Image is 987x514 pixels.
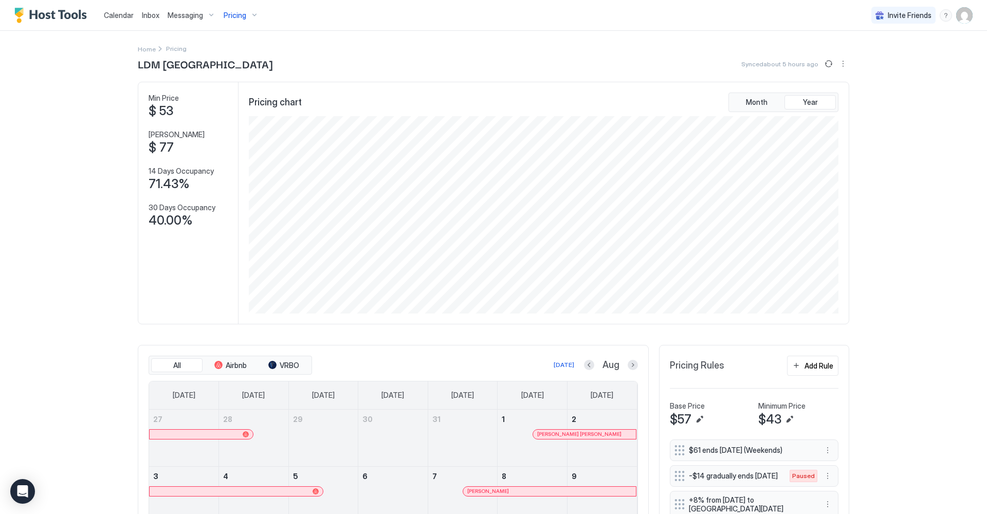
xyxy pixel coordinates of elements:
span: Base Price [670,401,705,411]
div: User profile [956,7,973,24]
span: [DATE] [451,391,474,400]
button: More options [821,498,834,510]
button: Previous month [584,360,594,370]
span: Home [138,45,156,53]
span: [DATE] [173,391,195,400]
button: More options [821,470,834,482]
span: LDM [GEOGRAPHIC_DATA] [138,56,272,71]
div: Add Rule [805,360,833,371]
a: July 31, 2025 [428,410,498,429]
span: +8% from [DATE] to [GEOGRAPHIC_DATA][DATE] [689,495,811,513]
a: July 29, 2025 [289,410,358,429]
a: August 2, 2025 [568,410,637,429]
div: menu [821,470,834,482]
div: [DATE] [554,360,574,370]
a: August 1, 2025 [498,410,567,429]
button: Airbnb [205,358,256,373]
button: VRBO [258,358,309,373]
span: Year [803,98,818,107]
span: Pricing Rules [670,360,724,372]
button: Sync prices [822,58,835,70]
span: Breadcrumb [166,45,187,52]
span: 4 [223,472,228,481]
span: 28 [223,415,232,424]
span: 40.00% [149,213,193,228]
a: August 4, 2025 [219,467,288,486]
span: [PERSON_NAME] [PERSON_NAME] [537,431,622,437]
a: Host Tools Logo [14,8,92,23]
button: Edit [783,413,796,426]
span: Pricing chart [249,97,302,108]
button: More options [821,444,834,456]
a: Thursday [441,381,484,409]
td: July 30, 2025 [358,410,428,467]
span: $ 53 [149,103,173,119]
span: Month [746,98,767,107]
span: $57 [670,412,691,427]
span: 29 [293,415,303,424]
button: All [151,358,203,373]
a: August 5, 2025 [289,467,358,486]
div: Open Intercom Messenger [10,479,35,504]
a: Home [138,43,156,54]
span: Inbox [142,11,159,20]
a: August 7, 2025 [428,467,498,486]
div: Breadcrumb [138,43,156,54]
span: 7 [432,472,437,481]
a: July 27, 2025 [149,410,218,429]
span: Airbnb [226,361,247,370]
span: 8 [502,472,506,481]
a: Calendar [104,10,134,21]
span: 5 [293,472,298,481]
span: 6 [362,472,368,481]
td: July 29, 2025 [288,410,358,467]
span: [PERSON_NAME] [467,488,509,494]
span: $43 [758,412,781,427]
td: July 27, 2025 [149,410,219,467]
span: VRBO [280,361,299,370]
span: [PERSON_NAME] [149,130,205,139]
div: menu [821,444,834,456]
a: Tuesday [302,381,345,409]
span: Aug [602,359,619,371]
span: 3 [153,472,158,481]
span: [DATE] [312,391,335,400]
span: $ 77 [149,140,174,155]
a: August 3, 2025 [149,467,218,486]
div: tab-group [149,356,312,375]
span: -$14 gradually ends [DATE] [689,471,779,481]
a: August 8, 2025 [498,467,567,486]
span: Invite Friends [888,11,931,20]
a: Friday [511,381,554,409]
div: menu [940,9,952,22]
div: [PERSON_NAME] [467,488,632,494]
span: 9 [572,472,577,481]
a: Wednesday [371,381,414,409]
button: Edit [693,413,706,426]
span: [DATE] [381,391,404,400]
a: Inbox [142,10,159,21]
button: Next month [628,360,638,370]
span: [DATE] [521,391,544,400]
span: 30 [362,415,373,424]
a: Saturday [580,381,624,409]
span: [DATE] [591,391,613,400]
div: menu [837,58,849,70]
span: [DATE] [242,391,265,400]
span: 2 [572,415,576,424]
span: Min Price [149,94,179,103]
td: July 31, 2025 [428,410,498,467]
a: August 6, 2025 [358,467,428,486]
span: Messaging [168,11,203,20]
a: August 9, 2025 [568,467,637,486]
a: July 28, 2025 [219,410,288,429]
span: Calendar [104,11,134,20]
button: Add Rule [787,356,838,376]
span: 31 [432,415,441,424]
a: Monday [232,381,275,409]
td: August 1, 2025 [498,410,568,467]
a: July 30, 2025 [358,410,428,429]
span: Pricing [224,11,246,20]
a: Sunday [162,381,206,409]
